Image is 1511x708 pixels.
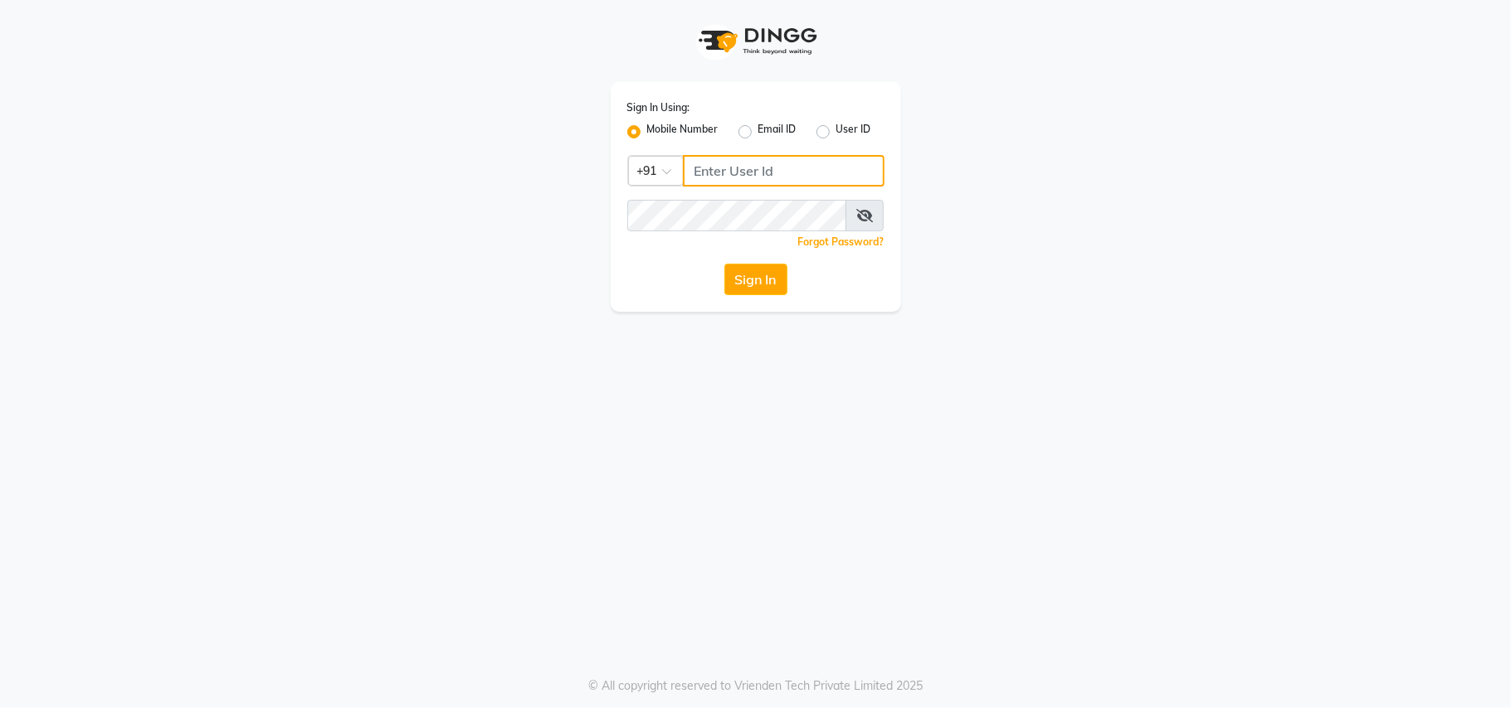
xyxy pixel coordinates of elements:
[683,155,885,187] input: Username
[798,235,885,248] a: Forgot Password?
[647,122,719,142] label: Mobile Number
[724,264,787,295] button: Sign In
[836,122,871,142] label: User ID
[627,100,690,115] label: Sign In Using:
[627,200,846,231] input: Username
[690,17,822,65] img: logo1.svg
[758,122,797,142] label: Email ID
